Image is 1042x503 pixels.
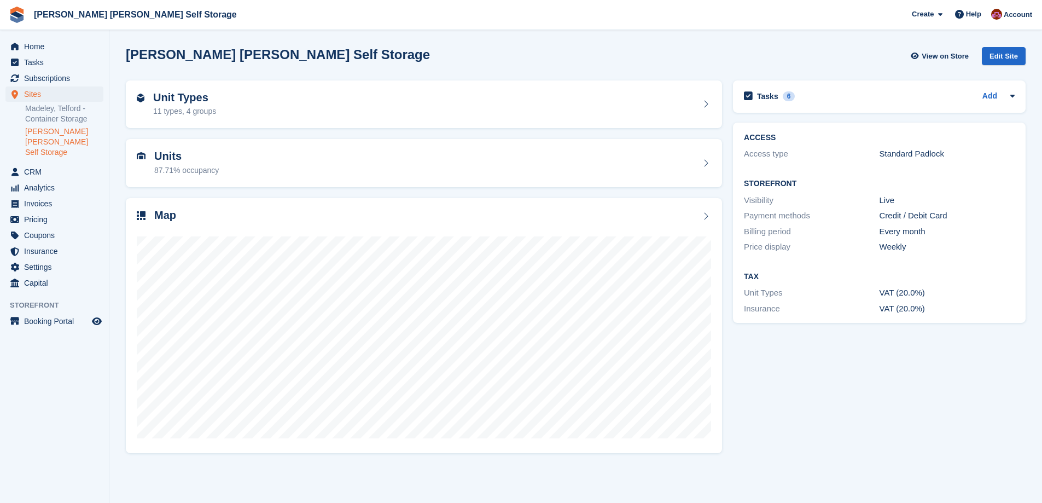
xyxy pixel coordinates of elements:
[982,47,1026,70] a: Edit Site
[24,71,90,86] span: Subscriptions
[137,94,144,102] img: unit-type-icn-2b2737a686de81e16bb02015468b77c625bbabd49415b5ef34ead5e3b44a266d.svg
[5,71,103,86] a: menu
[153,91,216,104] h2: Unit Types
[5,86,103,102] a: menu
[5,244,103,259] a: menu
[5,180,103,195] a: menu
[909,47,973,65] a: View on Store
[744,303,879,315] div: Insurance
[24,314,90,329] span: Booking Portal
[24,244,90,259] span: Insurance
[912,9,934,20] span: Create
[154,150,219,163] h2: Units
[880,194,1015,207] div: Live
[25,103,103,124] a: Madeley, Telford - Container Storage
[880,241,1015,253] div: Weekly
[153,106,216,117] div: 11 types, 4 groups
[744,194,879,207] div: Visibility
[24,212,90,227] span: Pricing
[982,47,1026,65] div: Edit Site
[25,126,103,158] a: [PERSON_NAME] [PERSON_NAME] Self Storage
[5,212,103,227] a: menu
[24,196,90,211] span: Invoices
[744,134,1015,142] h2: ACCESS
[137,211,145,220] img: map-icn-33ee37083ee616e46c38cad1a60f524a97daa1e2b2c8c0bc3eb3415660979fc1.svg
[744,241,879,253] div: Price display
[90,315,103,328] a: Preview store
[744,210,879,222] div: Payment methods
[5,196,103,211] a: menu
[982,90,997,103] a: Add
[5,39,103,54] a: menu
[5,228,103,243] a: menu
[1004,9,1032,20] span: Account
[126,47,430,62] h2: [PERSON_NAME] [PERSON_NAME] Self Storage
[880,287,1015,299] div: VAT (20.0%)
[24,86,90,102] span: Sites
[9,7,25,23] img: stora-icon-8386f47178a22dfd0bd8f6a31ec36ba5ce8667c1dd55bd0f319d3a0aa187defe.svg
[880,210,1015,222] div: Credit / Debit Card
[154,209,176,222] h2: Map
[126,80,722,129] a: Unit Types 11 types, 4 groups
[744,273,1015,281] h2: Tax
[24,180,90,195] span: Analytics
[24,259,90,275] span: Settings
[783,91,795,101] div: 6
[24,228,90,243] span: Coupons
[880,226,1015,238] div: Every month
[880,303,1015,315] div: VAT (20.0%)
[922,51,969,62] span: View on Store
[966,9,981,20] span: Help
[757,91,778,101] h2: Tasks
[126,198,722,454] a: Map
[744,287,879,299] div: Unit Types
[24,39,90,54] span: Home
[30,5,241,24] a: [PERSON_NAME] [PERSON_NAME] Self Storage
[744,180,1015,188] h2: Storefront
[5,259,103,275] a: menu
[5,314,103,329] a: menu
[126,139,722,187] a: Units 87.71% occupancy
[991,9,1002,20] img: Ben Spickernell
[5,275,103,291] a: menu
[24,164,90,180] span: CRM
[24,55,90,70] span: Tasks
[10,300,109,311] span: Storefront
[24,275,90,291] span: Capital
[744,226,879,238] div: Billing period
[154,165,219,176] div: 87.71% occupancy
[5,164,103,180] a: menu
[5,55,103,70] a: menu
[744,148,879,160] div: Access type
[137,152,145,160] img: unit-icn-7be61d7bf1b0ce9d3e12c5938cc71ed9869f7b940bace4675aadf7bd6d80202e.svg
[880,148,1015,160] div: Standard Padlock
